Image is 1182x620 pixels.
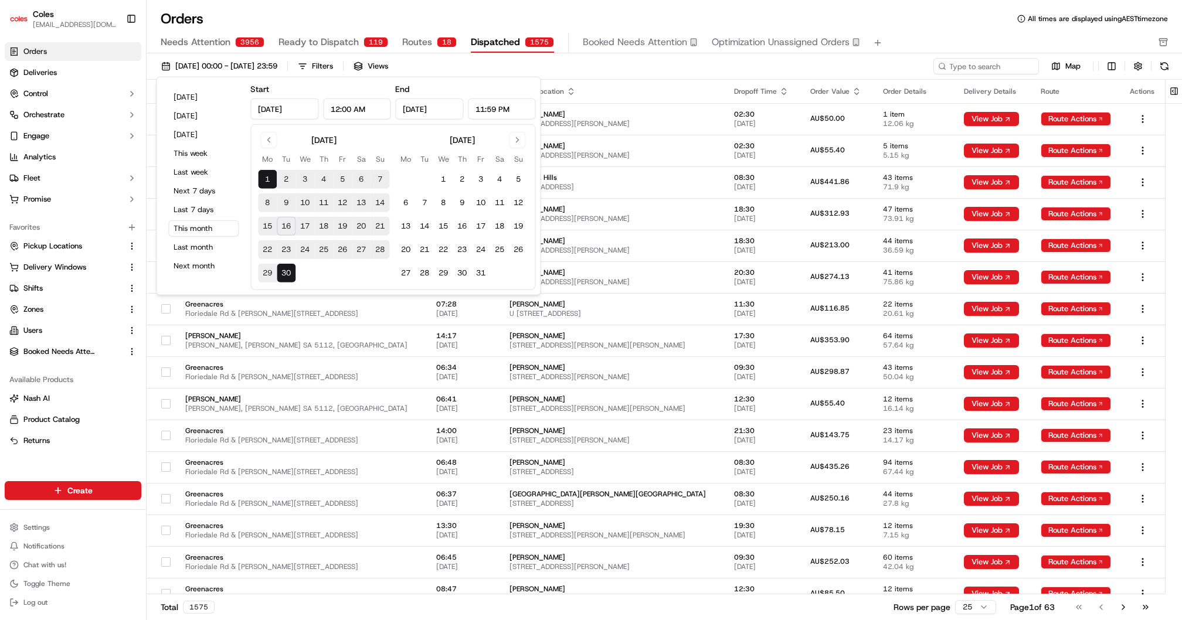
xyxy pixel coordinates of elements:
button: Delivery Windows [5,258,141,277]
span: [PERSON_NAME] [510,141,715,151]
div: Dropoff Location [510,87,715,96]
a: View Job [964,304,1019,314]
button: Last 7 days [168,202,239,218]
button: 14 [371,193,389,212]
button: Create [5,481,141,500]
a: View Job [964,399,1019,408]
span: [STREET_ADDRESS][PERSON_NAME] [510,151,715,160]
button: 28 [371,240,389,259]
button: [DATE] [168,127,239,143]
button: Route Actions [1041,492,1111,506]
button: 2 [277,170,295,189]
span: API Documentation [111,170,188,182]
span: 41 items [883,268,945,277]
a: Booked Needs Attention [9,346,123,357]
input: Got a question? Start typing here... [30,76,211,88]
a: Zones [9,304,123,315]
span: Product Catalog [23,414,80,425]
button: Route Actions [1041,175,1111,189]
button: 9 [277,193,295,212]
img: Coles [9,9,28,28]
span: 18:30 [734,205,792,214]
button: Last month [168,239,239,256]
span: All times are displayed using AEST timezone [1028,14,1168,23]
button: Nash AI [5,389,141,408]
span: Log out [23,598,47,607]
span: Greenacres [185,299,417,309]
button: 30 [453,264,471,282]
span: AU$213.00 [810,240,850,250]
span: [PERSON_NAME] [510,268,715,277]
button: Coles [33,8,54,20]
span: Toggle Theme [23,579,70,588]
th: Sunday [371,153,389,165]
button: Fleet [5,169,141,188]
div: Route [1041,87,1111,96]
button: Route Actions [1041,270,1111,284]
span: AU$312.93 [810,209,850,218]
button: View Job [964,175,1019,189]
th: Thursday [453,153,471,165]
span: [STREET_ADDRESS][PERSON_NAME] [510,214,715,223]
button: [DATE] [168,89,239,105]
a: View Job [964,494,1019,503]
button: 22 [258,240,277,259]
a: Nash AI [9,393,137,404]
button: View Job [964,587,1019,601]
span: Returns [23,435,50,446]
span: 20:30 [734,268,792,277]
h1: Orders [161,9,203,28]
input: Time [323,98,391,120]
a: View Job [964,462,1019,472]
button: 18 [314,217,333,236]
a: View Job [964,241,1019,250]
span: Booked Needs Attention [583,35,687,49]
span: Shifts [23,283,43,294]
button: Next 7 days [168,183,239,199]
span: 22 items [883,299,945,309]
button: 9 [453,193,471,212]
button: 1 [434,170,453,189]
span: Users [23,325,42,336]
button: Route Actions [1041,460,1111,474]
div: Dropoff Time [734,87,792,96]
button: 29 [434,264,453,282]
div: 119 [364,37,388,47]
span: [STREET_ADDRESS][PERSON_NAME] [510,119,715,128]
button: Control [5,84,141,103]
button: 22 [434,240,453,259]
span: Booked Needs Attention [23,346,97,357]
span: Floriedale Rd & [PERSON_NAME][STREET_ADDRESS] [185,309,417,318]
span: 44 items [883,236,945,246]
button: 27 [396,264,415,282]
button: 16 [277,217,295,236]
button: 20 [396,240,415,259]
button: View Job [964,112,1019,126]
button: 17 [295,217,314,236]
th: Saturday [490,153,509,165]
button: Go to next month [509,132,525,148]
button: 24 [295,240,314,259]
button: View Job [964,365,1019,379]
span: Create [67,485,93,496]
button: View Job [964,333,1019,348]
button: This week [168,145,239,162]
th: Wednesday [434,153,453,165]
span: AU$441.86 [810,177,850,186]
button: Notifications [5,538,141,554]
a: 💻API Documentation [94,165,193,186]
button: Engage [5,127,141,145]
span: Pickup Locations [23,241,82,251]
button: 5 [509,170,528,189]
span: Deliveries [23,67,57,78]
button: 17 [471,217,490,236]
span: [PERSON_NAME] [510,299,715,309]
button: 21 [371,217,389,236]
span: [DATE] [734,214,792,223]
div: 3956 [235,37,264,47]
button: Route Actions [1041,587,1111,601]
button: 12 [333,193,352,212]
span: [DATE] 00:00 - [DATE] 23:59 [175,61,277,71]
button: View Job [964,523,1019,537]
